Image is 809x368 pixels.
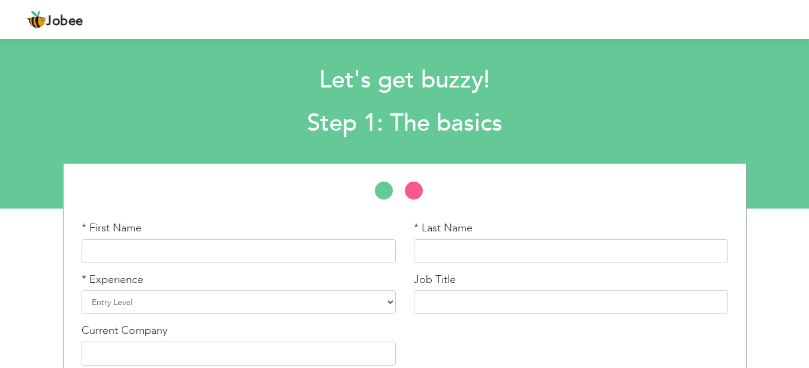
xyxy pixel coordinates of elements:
[110,65,699,96] h1: Let's get buzzy!
[46,15,83,28] span: Jobee
[414,272,456,288] label: Job Title
[110,108,699,139] h2: Step 1: The basics
[27,10,46,29] img: jobee.io
[414,221,473,236] label: * Last Name
[82,272,143,288] label: * Experience
[82,323,167,339] label: Current Company
[82,221,142,236] label: * First Name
